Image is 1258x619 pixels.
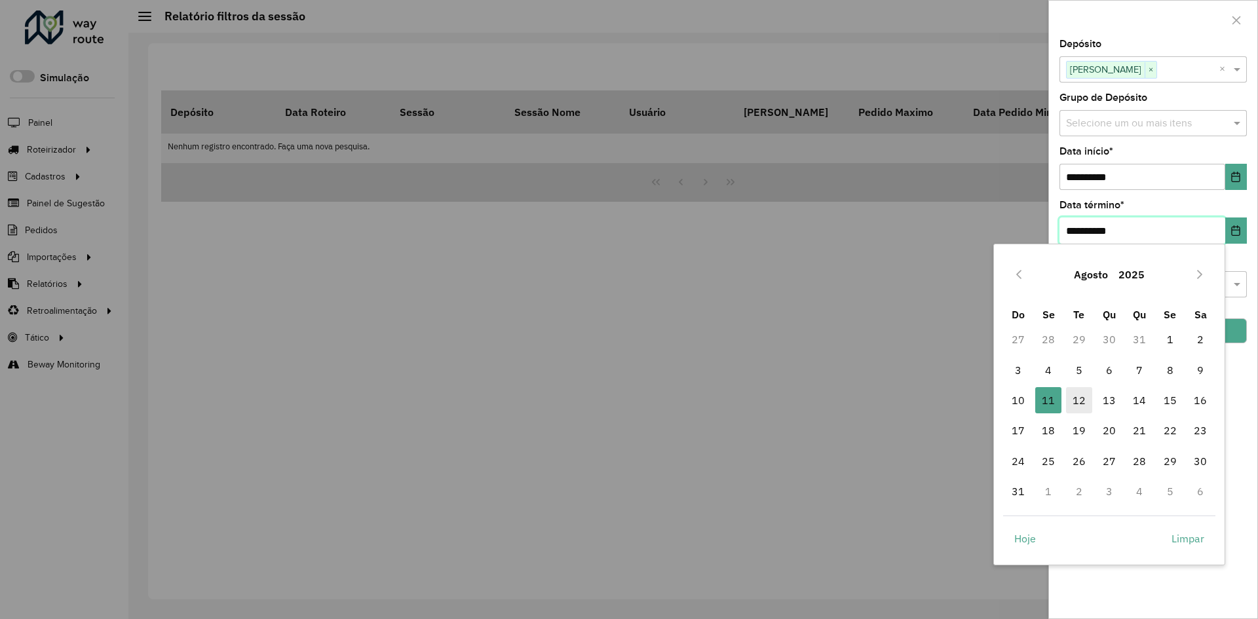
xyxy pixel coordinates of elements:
span: 14 [1126,387,1153,413]
span: 29 [1157,448,1183,474]
td: 21 [1124,415,1154,445]
td: 20 [1094,415,1124,445]
td: 1 [1155,324,1185,354]
td: 6 [1185,476,1215,506]
span: 10 [1005,387,1031,413]
td: 23 [1185,415,1215,445]
td: 17 [1003,415,1033,445]
td: 22 [1155,415,1185,445]
span: 20 [1096,417,1122,443]
span: [PERSON_NAME] [1067,62,1145,77]
span: 28 [1126,448,1153,474]
div: Choose Date [993,244,1225,565]
span: 11 [1035,387,1061,413]
span: Hoje [1014,531,1036,546]
button: Choose Date [1225,217,1247,244]
span: 31 [1005,478,1031,504]
td: 5 [1155,476,1185,506]
td: 27 [1094,446,1124,476]
span: 2 [1187,326,1213,352]
span: 21 [1126,417,1153,443]
span: 27 [1096,448,1122,474]
td: 31 [1003,476,1033,506]
span: 19 [1066,417,1092,443]
td: 1 [1033,476,1063,506]
span: 15 [1157,387,1183,413]
td: 27 [1003,324,1033,354]
td: 25 [1033,446,1063,476]
span: 24 [1005,448,1031,474]
td: 5 [1063,355,1094,385]
td: 13 [1094,385,1124,415]
td: 18 [1033,415,1063,445]
td: 24 [1003,446,1033,476]
span: 7 [1126,357,1153,383]
td: 29 [1063,324,1094,354]
span: 22 [1157,417,1183,443]
span: × [1145,62,1156,78]
span: Qu [1133,308,1146,321]
td: 2 [1185,324,1215,354]
span: 8 [1157,357,1183,383]
span: Sa [1194,308,1207,321]
span: Limpar [1172,531,1204,546]
span: Se [1042,308,1055,321]
td: 2 [1063,476,1094,506]
span: 3 [1005,357,1031,383]
td: 8 [1155,355,1185,385]
td: 6 [1094,355,1124,385]
span: 30 [1187,448,1213,474]
span: 25 [1035,448,1061,474]
span: 16 [1187,387,1213,413]
span: 26 [1066,448,1092,474]
span: 5 [1066,357,1092,383]
td: 11 [1033,385,1063,415]
td: 30 [1185,446,1215,476]
button: Choose Month [1069,259,1113,290]
span: 12 [1066,387,1092,413]
span: Te [1073,308,1084,321]
td: 9 [1185,355,1215,385]
button: Next Month [1189,264,1210,285]
td: 30 [1094,324,1124,354]
label: Data início [1059,143,1113,159]
td: 16 [1185,385,1215,415]
td: 26 [1063,446,1094,476]
label: Data término [1059,197,1124,213]
td: 10 [1003,385,1033,415]
label: Depósito [1059,36,1101,52]
span: 9 [1187,357,1213,383]
span: 17 [1005,417,1031,443]
button: Limpar [1160,525,1215,552]
span: 1 [1157,326,1183,352]
label: Grupo de Depósito [1059,90,1147,105]
td: 7 [1124,355,1154,385]
td: 19 [1063,415,1094,445]
span: Do [1012,308,1025,321]
span: 18 [1035,417,1061,443]
span: 13 [1096,387,1122,413]
button: Previous Month [1008,264,1029,285]
td: 31 [1124,324,1154,354]
button: Choose Date [1225,164,1247,190]
td: 4 [1124,476,1154,506]
td: 3 [1003,355,1033,385]
span: Clear all [1219,62,1230,77]
span: Se [1164,308,1176,321]
button: Choose Year [1113,259,1150,290]
span: 23 [1187,417,1213,443]
td: 15 [1155,385,1185,415]
button: Hoje [1003,525,1047,552]
span: 6 [1096,357,1122,383]
td: 28 [1033,324,1063,354]
td: 12 [1063,385,1094,415]
td: 29 [1155,446,1185,476]
td: 3 [1094,476,1124,506]
td: 4 [1033,355,1063,385]
span: Qu [1103,308,1116,321]
td: 14 [1124,385,1154,415]
td: 28 [1124,446,1154,476]
span: 4 [1035,357,1061,383]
